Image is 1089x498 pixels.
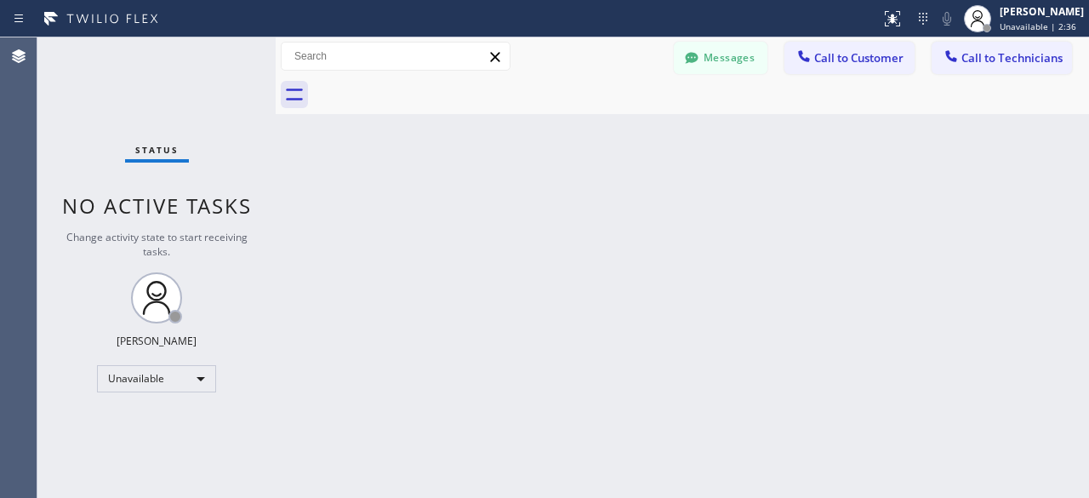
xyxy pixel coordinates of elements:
[814,50,904,66] span: Call to Customer
[117,334,197,348] div: [PERSON_NAME]
[135,144,179,156] span: Status
[784,42,915,74] button: Call to Customer
[674,42,767,74] button: Messages
[282,43,510,70] input: Search
[66,230,248,259] span: Change activity state to start receiving tasks.
[935,7,959,31] button: Mute
[932,42,1072,74] button: Call to Technicians
[961,50,1063,66] span: Call to Technicians
[1000,20,1076,32] span: Unavailable | 2:36
[62,192,252,220] span: No active tasks
[97,365,216,392] div: Unavailable
[1000,4,1084,19] div: [PERSON_NAME]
